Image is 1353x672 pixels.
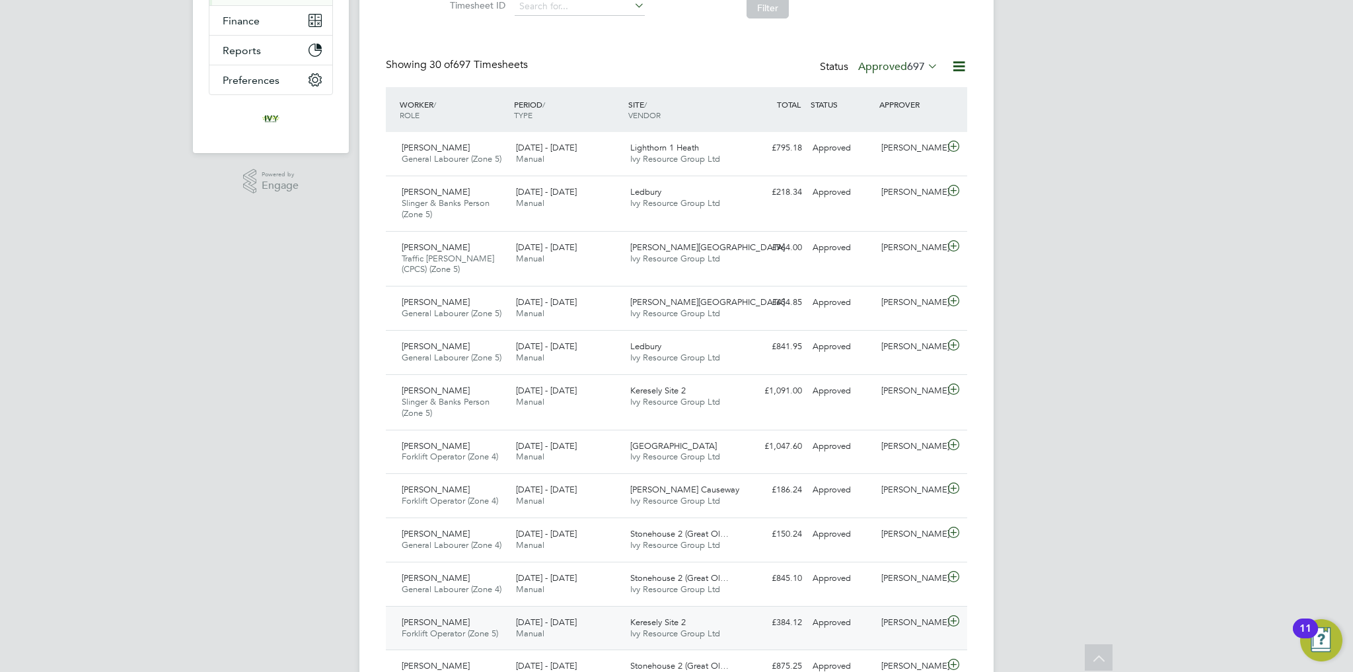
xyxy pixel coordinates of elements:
div: STATUS [807,92,876,116]
a: Powered byEngage [243,169,299,194]
span: TOTAL [777,99,801,110]
span: [GEOGRAPHIC_DATA] [630,440,717,452]
div: £964.00 [739,237,807,259]
span: Slinger & Banks Person (Zone 5) [402,197,490,220]
div: £384.12 [739,612,807,634]
div: WORKER [396,92,511,127]
span: Manual [516,584,544,595]
span: [PERSON_NAME] [402,440,470,452]
button: Reports [209,36,332,65]
div: Approved [807,523,876,545]
button: Preferences [209,65,332,94]
span: Stonehouse 2 (Great Ol… [630,528,729,539]
span: Forklift Operator (Zone 5) [402,628,498,639]
div: Approved [807,336,876,358]
div: [PERSON_NAME] [876,182,945,203]
div: £186.24 [739,479,807,501]
div: Approved [807,380,876,402]
div: £795.18 [739,137,807,159]
span: [DATE] - [DATE] [516,660,577,671]
span: Stonehouse 2 (Great Ol… [630,572,729,584]
span: [PERSON_NAME] [402,528,470,539]
span: [PERSON_NAME] [402,242,470,253]
span: General Labourer (Zone 4) [402,584,501,595]
span: [PERSON_NAME] [402,142,470,153]
span: 697 [907,60,925,73]
div: Approved [807,612,876,634]
span: Ivy Resource Group Ltd [630,352,720,363]
span: Ivy Resource Group Ltd [630,584,720,595]
button: Finance [209,6,332,35]
span: TYPE [514,110,532,120]
div: Approved [807,182,876,203]
div: £218.34 [739,182,807,203]
span: / [644,99,647,110]
div: [PERSON_NAME] [876,237,945,259]
span: [DATE] - [DATE] [516,296,577,308]
span: Ivy Resource Group Ltd [630,628,720,639]
div: [PERSON_NAME] [876,380,945,402]
span: Forklift Operator (Zone 4) [402,495,498,506]
span: Ivy Resource Group Ltd [630,253,720,264]
div: Showing [386,58,530,72]
span: / [542,99,545,110]
span: [PERSON_NAME] [402,296,470,308]
span: [DATE] - [DATE] [516,242,577,253]
span: Ivy Resource Group Ltd [630,197,720,209]
div: £841.95 [739,336,807,358]
span: 697 Timesheets [429,58,528,71]
span: Ivy Resource Group Ltd [630,153,720,164]
span: Manual [516,451,544,462]
span: [PERSON_NAME] [402,385,470,396]
span: Ledbury [630,186,661,197]
div: PERIOD [511,92,625,127]
span: [PERSON_NAME] [402,660,470,671]
img: ivyresourcegroup-logo-retina.png [260,108,281,129]
span: Ledbury [630,341,661,352]
div: Approved [807,137,876,159]
a: Go to home page [209,108,333,129]
span: Ivy Resource Group Ltd [630,308,720,319]
span: Manual [516,495,544,506]
span: [DATE] - [DATE] [516,186,577,197]
span: Manual [516,153,544,164]
div: 11 [1299,628,1311,646]
div: £654.85 [739,292,807,314]
div: [PERSON_NAME] [876,336,945,358]
span: [PERSON_NAME] [402,484,470,495]
div: £845.10 [739,568,807,589]
span: 30 of [429,58,453,71]
span: Manual [516,197,544,209]
div: [PERSON_NAME] [876,137,945,159]
div: [PERSON_NAME] [876,436,945,457]
span: [PERSON_NAME] Causeway [630,484,739,495]
span: Ivy Resource Group Ltd [630,396,720,407]
div: Approved [807,436,876,457]
span: ROLE [400,110,420,120]
span: [DATE] - [DATE] [516,484,577,495]
div: [PERSON_NAME] [876,292,945,314]
span: Stonehouse 2 (Great Ol… [630,660,729,671]
span: Manual [516,396,544,407]
span: [PERSON_NAME] [402,186,470,197]
span: [PERSON_NAME] [402,572,470,584]
span: [DATE] - [DATE] [516,528,577,539]
span: General Labourer (Zone 5) [402,308,501,319]
div: [PERSON_NAME] [876,568,945,589]
span: Ivy Resource Group Ltd [630,495,720,506]
div: [PERSON_NAME] [876,523,945,545]
label: Approved [858,60,938,73]
span: Powered by [262,169,299,180]
span: [DATE] - [DATE] [516,617,577,628]
div: Approved [807,568,876,589]
span: Keresely Site 2 [630,617,686,628]
span: General Labourer (Zone 5) [402,352,501,363]
span: Ivy Resource Group Ltd [630,451,720,462]
span: Lighthorn 1 Heath [630,142,699,153]
span: Traffic [PERSON_NAME] (CPCS) (Zone 5) [402,253,494,275]
span: [DATE] - [DATE] [516,572,577,584]
div: Status [820,58,941,77]
span: Manual [516,628,544,639]
div: SITE [625,92,739,127]
div: [PERSON_NAME] [876,612,945,634]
